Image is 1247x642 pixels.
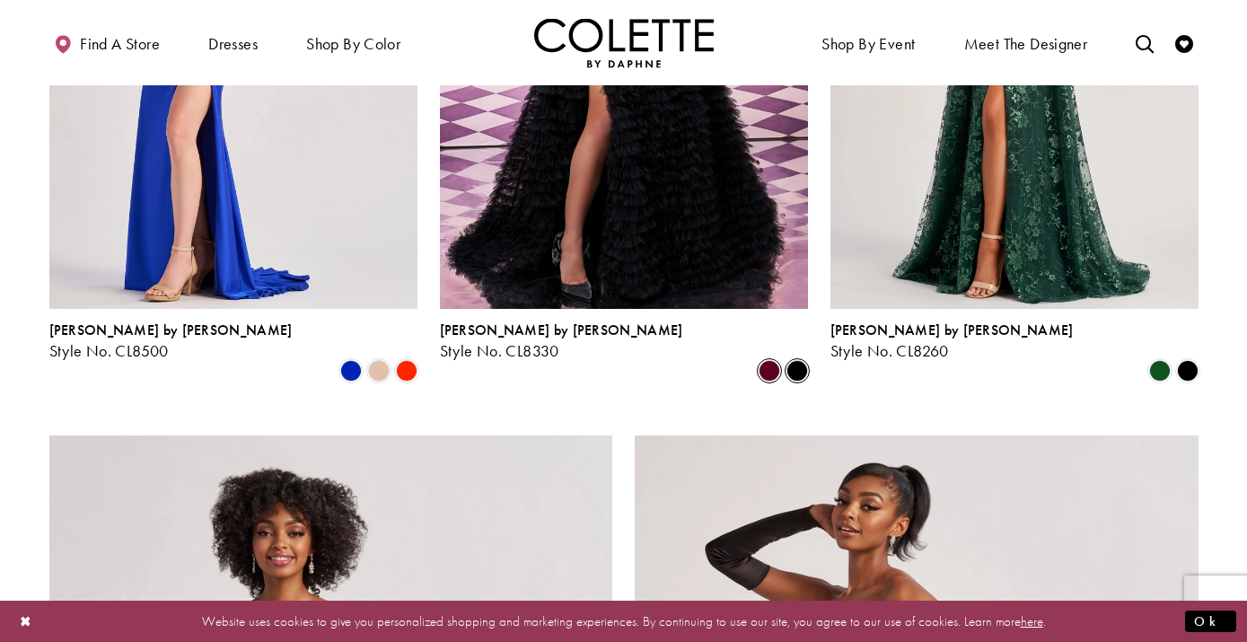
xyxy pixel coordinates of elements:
[340,360,362,382] i: Royal Blue
[1185,610,1236,632] button: Submit Dialog
[960,18,1093,67] a: Meet the designer
[1021,611,1043,629] a: here
[440,340,559,361] span: Style No. CL8330
[49,322,293,360] div: Colette by Daphne Style No. CL8500
[306,35,400,53] span: Shop by color
[817,18,919,67] span: Shop By Event
[49,321,293,339] span: [PERSON_NAME] by [PERSON_NAME]
[440,321,683,339] span: [PERSON_NAME] by [PERSON_NAME]
[534,18,714,67] img: Colette by Daphne
[1171,18,1198,67] a: Check Wishlist
[129,609,1118,633] p: Website uses cookies to give you personalized shopping and marketing experiences. By continuing t...
[830,322,1074,360] div: Colette by Daphne Style No. CL8260
[830,321,1074,339] span: [PERSON_NAME] by [PERSON_NAME]
[11,605,41,637] button: Close Dialog
[1131,18,1158,67] a: Toggle search
[368,360,390,382] i: Champagne
[80,35,160,53] span: Find a store
[1149,360,1171,382] i: Evergreen
[49,340,169,361] span: Style No. CL8500
[204,18,262,67] span: Dresses
[821,35,915,53] span: Shop By Event
[208,35,258,53] span: Dresses
[830,340,949,361] span: Style No. CL8260
[1177,360,1199,382] i: Black
[302,18,405,67] span: Shop by color
[396,360,417,382] i: Scarlet
[786,360,808,382] i: Black
[49,18,164,67] a: Find a store
[534,18,714,67] a: Visit Home Page
[964,35,1088,53] span: Meet the designer
[759,360,780,382] i: Bordeaux
[440,322,683,360] div: Colette by Daphne Style No. CL8330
